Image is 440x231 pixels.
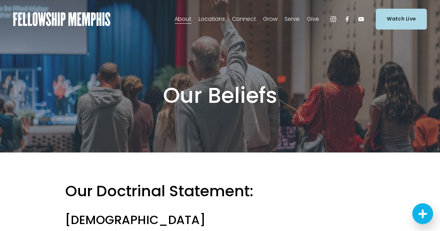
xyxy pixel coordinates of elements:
[232,14,256,24] span: Connect
[285,14,299,25] a: folder dropdown
[344,16,351,23] a: Facebook
[263,14,278,25] a: folder dropdown
[358,16,365,23] a: YouTube
[198,14,225,24] span: Locations
[285,14,299,24] span: Serve
[263,14,278,24] span: Grow
[13,12,110,26] img: Fellowship Memphis
[175,14,191,24] span: About
[65,212,375,228] h3: [DEMOGRAPHIC_DATA]
[376,9,427,29] a: Watch Live
[65,181,375,201] h2: Our Doctrinal Statement:
[306,14,319,24] span: Give
[65,82,375,109] h1: Our Beliefs
[306,14,319,25] a: folder dropdown
[175,14,191,25] a: folder dropdown
[232,14,256,25] a: folder dropdown
[330,16,337,23] a: Instagram
[198,14,225,25] a: folder dropdown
